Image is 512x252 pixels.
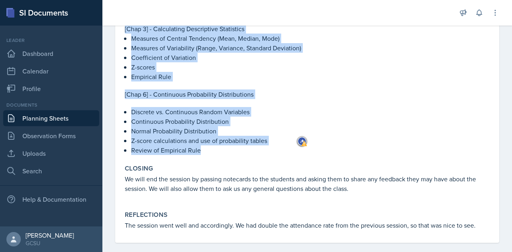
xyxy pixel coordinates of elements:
[131,72,306,81] p: Empirical Rule
[131,107,306,117] p: Discrete vs. Continuous Random Variables
[3,191,99,207] div: Help & Documentation
[3,46,99,62] a: Dashboard
[131,126,306,136] p: Normal Probability Distribution
[131,145,306,155] p: Review of Empirical Rule
[3,145,99,161] a: Uploads
[3,101,99,109] div: Documents
[26,239,74,247] div: GCSU
[131,117,306,126] p: Continuous Probability Distribution
[125,211,168,219] label: Reflections
[125,165,153,173] label: Closing
[125,174,490,193] p: We will end the session by passing notecards to the students and asking them to share any feedbac...
[125,89,306,99] p: [Chap 6] - Continuous Probability Distributions
[125,220,490,230] p: The session went well and accordingly. We had double the attendance rate from the previous sessio...
[131,34,306,43] p: Measures of Central Tendency (Mean, Median, Mode)
[131,136,306,145] p: Z-score calculations and use of probability tables
[131,53,306,62] p: Coefficient of Variation
[125,24,306,34] p: [Chap 3] - Calculating Descriptive Statistics
[3,81,99,97] a: Profile
[3,63,99,79] a: Calendar
[131,43,306,53] p: Measures of Variability (Range, Variance, Standard Deviation)
[131,62,306,72] p: Z-scores
[26,231,74,239] div: [PERSON_NAME]
[3,37,99,44] div: Leader
[3,163,99,179] a: Search
[3,110,99,126] a: Planning Sheets
[3,128,99,144] a: Observation Forms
